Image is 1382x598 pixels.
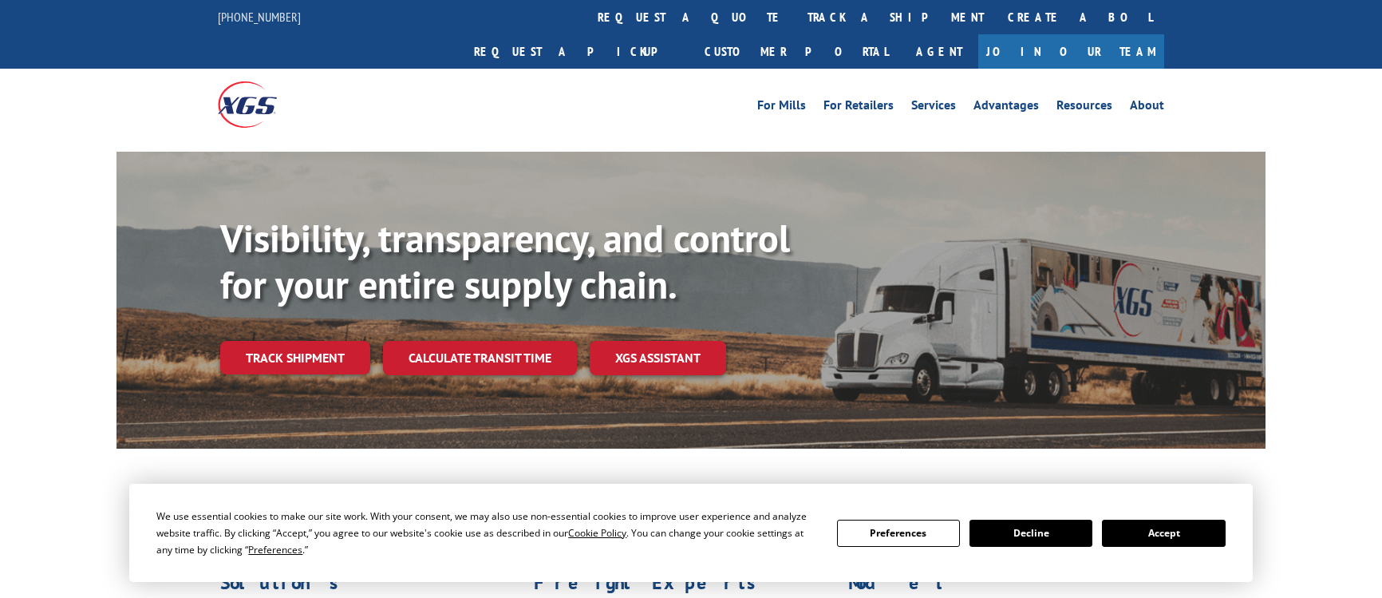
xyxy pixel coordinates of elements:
b: Visibility, transparency, and control for your entire supply chain. [220,213,790,309]
a: Agent [900,34,978,69]
span: Cookie Policy [568,526,626,540]
a: Customer Portal [693,34,900,69]
a: Services [911,99,956,117]
a: For Retailers [823,99,894,117]
span: Preferences [248,543,302,556]
a: [PHONE_NUMBER] [218,9,301,25]
a: Calculate transit time [383,341,577,375]
button: Preferences [837,520,960,547]
a: Resources [1056,99,1112,117]
div: Cookie Consent Prompt [129,484,1253,582]
a: Advantages [973,99,1039,117]
button: Accept [1102,520,1225,547]
a: About [1130,99,1164,117]
a: Join Our Team [978,34,1164,69]
a: For Mills [757,99,806,117]
a: XGS ASSISTANT [590,341,726,375]
a: Track shipment [220,341,370,374]
button: Decline [969,520,1092,547]
a: Request a pickup [462,34,693,69]
div: We use essential cookies to make our site work. With your consent, we may also use non-essential ... [156,508,817,558]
